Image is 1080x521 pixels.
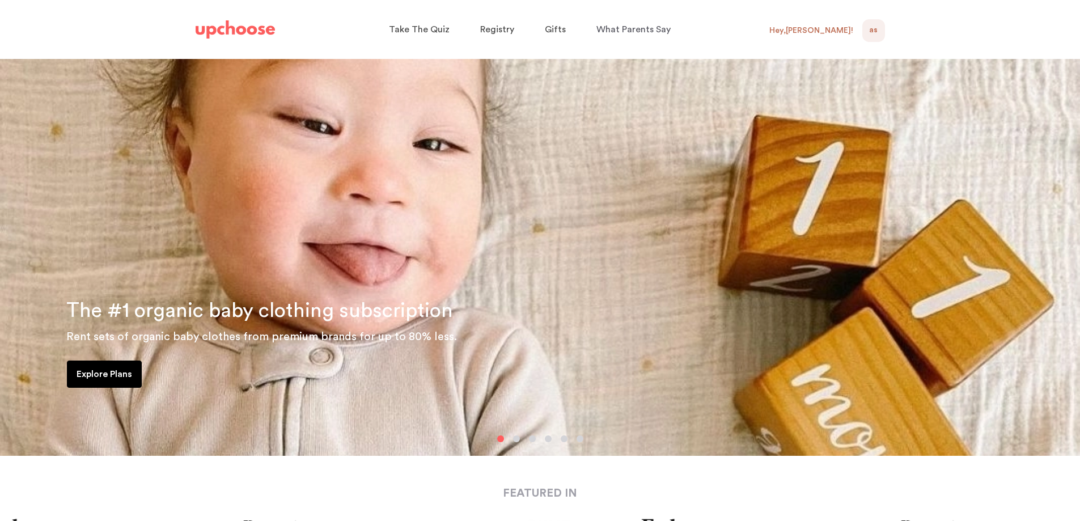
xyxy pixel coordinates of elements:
[480,25,514,34] span: Registry
[389,25,450,34] span: Take The Quiz
[389,19,453,41] a: Take The Quiz
[596,19,674,41] a: What Parents Say
[503,488,577,499] strong: FEATURED IN
[480,19,518,41] a: Registry
[545,25,566,34] span: Gifts
[66,328,1066,346] p: Rent sets of organic baby clothes from premium brands for up to 80% less.
[66,300,453,321] span: The #1 organic baby clothing subscription
[769,26,853,36] div: Hey, [PERSON_NAME] !
[67,361,142,388] a: Explore Plans
[77,367,132,381] p: Explore Plans
[869,24,878,37] span: AS
[545,19,569,41] a: Gifts
[596,25,671,34] span: What Parents Say
[196,20,275,39] img: UpChoose
[196,18,275,41] a: UpChoose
